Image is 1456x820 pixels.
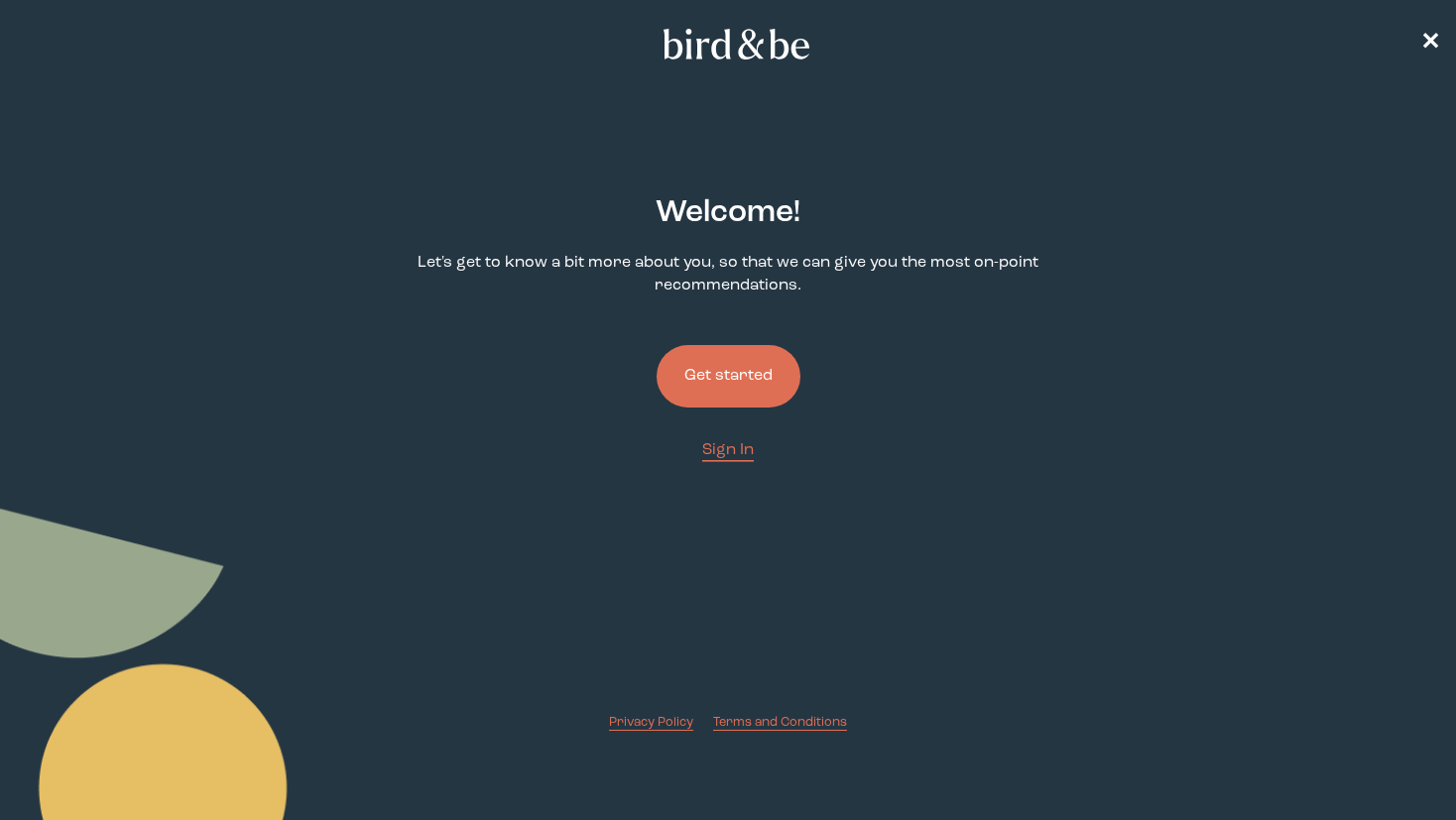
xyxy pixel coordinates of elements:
span: ✕ [1420,32,1440,56]
a: Privacy Policy [609,713,693,732]
a: Terms and Conditions [713,713,847,732]
span: Privacy Policy [609,716,693,729]
iframe: Gorgias live chat messenger [1357,727,1436,800]
p: Let's get to know a bit more about you, so that we can give you the most on-point recommendations. [380,252,1076,297]
button: Get started [657,345,800,408]
a: Sign In [702,439,754,462]
h2: Welcome ! [656,190,800,236]
a: ✕ [1420,27,1440,61]
span: Terms and Conditions [713,716,847,729]
a: Get started [657,313,800,439]
span: Sign In [702,442,754,458]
